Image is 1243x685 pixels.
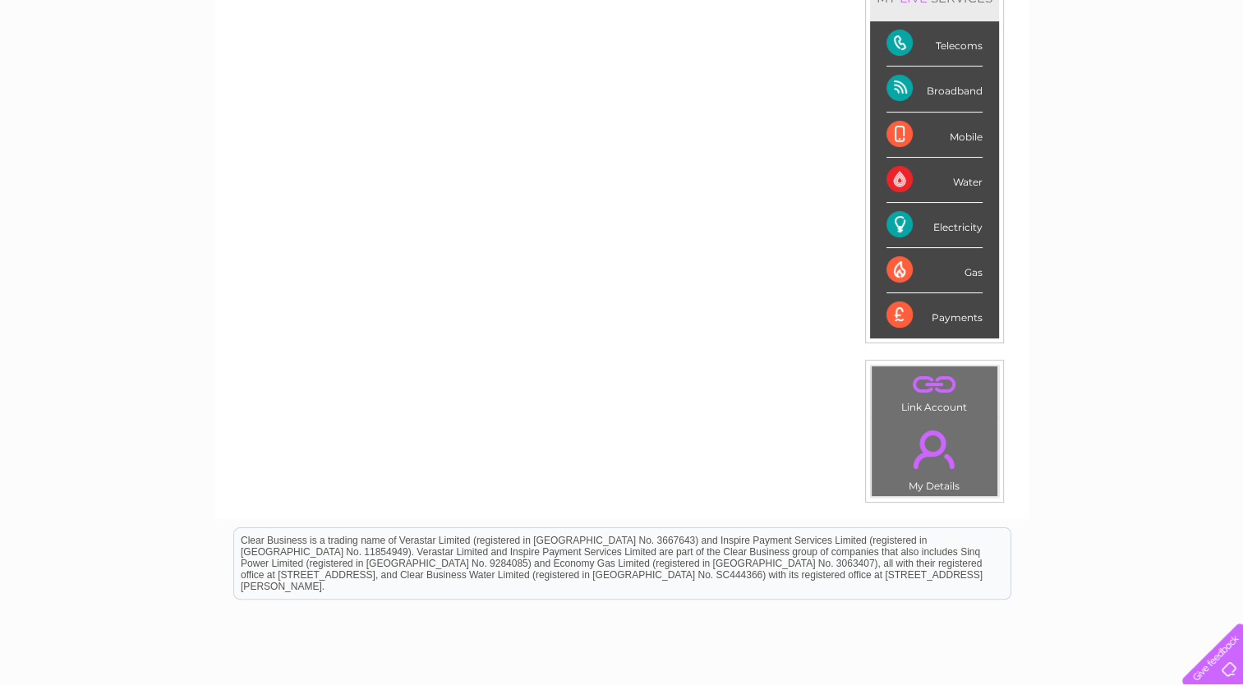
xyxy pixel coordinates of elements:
img: logo.png [44,43,127,93]
a: Log out [1189,70,1227,82]
div: Telecoms [886,21,983,67]
a: Contact [1134,70,1174,82]
td: My Details [871,416,998,497]
a: 0333 014 3131 [933,8,1047,29]
div: Gas [886,248,983,293]
a: . [876,421,993,478]
div: Electricity [886,203,983,248]
a: . [876,370,993,399]
a: Energy [995,70,1031,82]
div: Mobile [886,113,983,158]
div: Broadband [886,67,983,112]
a: Blog [1100,70,1124,82]
a: Water [954,70,985,82]
div: Payments [886,293,983,338]
div: Water [886,158,983,203]
a: Telecoms [1041,70,1090,82]
td: Link Account [871,365,998,417]
div: Clear Business is a trading name of Verastar Limited (registered in [GEOGRAPHIC_DATA] No. 3667643... [234,9,1011,80]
